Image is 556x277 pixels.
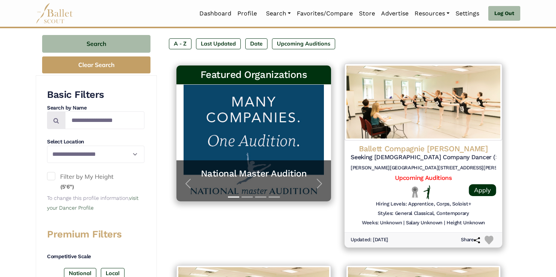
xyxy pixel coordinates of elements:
h6: Salary Unknown [406,220,442,226]
button: Slide 1 [228,193,239,201]
h4: Competitive Scale [47,253,144,260]
a: Dashboard [196,6,234,21]
small: To change this profile information, [47,195,138,211]
a: Advertise [378,6,412,21]
a: Settings [453,6,482,21]
img: Heart [485,236,493,244]
h6: Hiring Levels: Apprentice, Corps, Soloist+ [376,201,471,207]
h3: Premium Filters [47,228,144,241]
a: Upcoming Auditions [395,174,451,181]
h3: Featured Organizations [182,68,325,81]
h4: Select Location [47,138,144,146]
label: A - Z [169,38,191,49]
h6: Weeks: Unknown [362,220,402,226]
a: Resources [412,6,453,21]
a: Search [263,6,294,21]
h6: | [444,220,445,226]
h6: Styles: General Classical, Contemporary [378,210,469,216]
label: Last Updated [196,38,241,49]
a: Log Out [488,6,520,21]
h6: Height Unknown [447,220,485,226]
h3: Basic Filters [47,88,144,101]
h4: Ballett Compagnie [PERSON_NAME] [351,143,496,154]
button: Slide 3 [255,193,266,201]
label: Date [245,38,267,49]
button: Search [42,35,150,53]
label: Upcoming Auditions [272,38,335,49]
a: Favorites/Compare [294,6,356,21]
img: Local [410,186,420,198]
h5: Seeking [DEMOGRAPHIC_DATA] Company Dancer (Starting Fall 2025) [351,154,496,161]
h6: [PERSON_NAME][GEOGRAPHIC_DATA][STREET_ADDRESS][PERSON_NAME][GEOGRAPHIC_DATA] [351,164,496,171]
a: Store [356,6,378,21]
input: Search by names... [65,111,144,129]
small: (5'6") [60,183,74,190]
img: Logo [345,64,502,140]
button: Slide 4 [269,193,280,201]
h6: | [403,220,404,226]
a: National Master Audition [184,168,324,180]
h6: Updated: [DATE] [351,237,388,243]
a: Profile [234,6,260,21]
label: Filter by My Height [47,172,144,191]
h6: Share [461,237,480,243]
a: Apply [469,184,496,196]
button: Slide 2 [242,193,253,201]
button: Clear Search [42,56,150,73]
h4: Search by Name [47,104,144,112]
img: Flat [424,185,430,199]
